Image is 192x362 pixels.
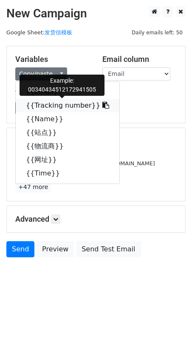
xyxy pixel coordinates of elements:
[16,153,119,167] a: {{网址}}
[16,99,119,112] a: {{Tracking number}}
[150,321,192,362] div: 聊天小组件
[15,67,67,81] a: Copy/paste...
[129,28,186,37] span: Daily emails left: 50
[37,241,74,257] a: Preview
[6,29,72,36] small: Google Sheet:
[16,167,119,180] a: {{Time}}
[6,6,186,21] h2: New Campaign
[45,29,72,36] a: 发货信模板
[15,182,51,192] a: +47 more
[15,214,177,224] h5: Advanced
[16,126,119,139] a: {{站点}}
[16,112,119,126] a: {{Name}}
[129,29,186,36] a: Daily emails left: 50
[102,55,177,64] h5: Email column
[6,241,34,257] a: Send
[15,160,155,167] small: [PERSON_NAME][EMAIL_ADDRESS][DOMAIN_NAME]
[20,75,104,96] div: Example: 00340434512172941505
[15,55,90,64] h5: Variables
[76,241,141,257] a: Send Test Email
[150,321,192,362] iframe: Chat Widget
[16,85,119,99] a: {{Email}}
[16,139,119,153] a: {{物流商}}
